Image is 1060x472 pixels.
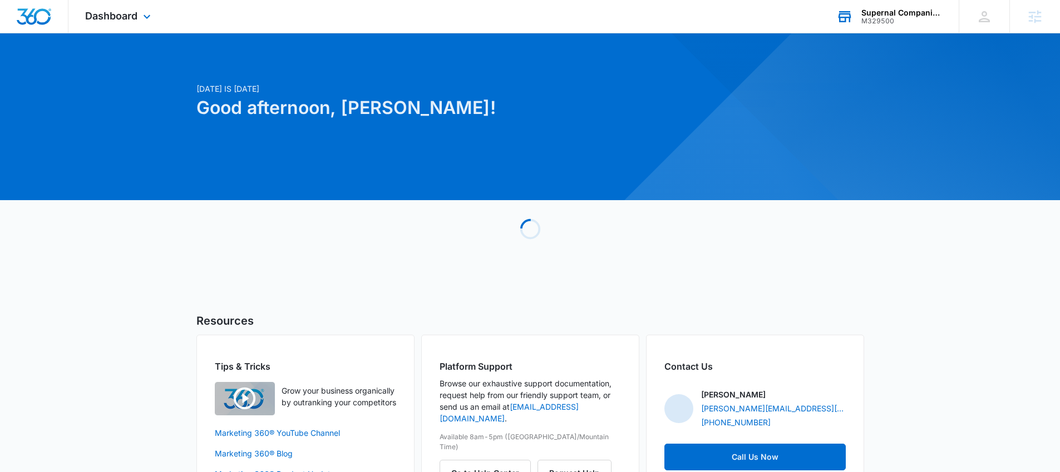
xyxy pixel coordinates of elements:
[215,360,396,373] h2: Tips & Tricks
[111,64,120,73] img: tab_keywords_by_traffic_grey.svg
[664,444,846,470] a: Call Us Now
[282,385,396,408] p: Grow your business organically by outranking your competitors
[701,389,766,400] p: [PERSON_NAME]
[31,18,55,27] div: v 4.0.25
[861,17,943,25] div: account id
[440,360,621,373] h2: Platform Support
[18,18,27,27] img: logo_orange.svg
[440,377,621,424] p: Browse our exhaustive support documentation, request help from our friendly support team, or send...
[215,427,396,439] a: Marketing 360® YouTube Channel
[85,10,137,22] span: Dashboard
[440,432,621,452] p: Available 8am-5pm ([GEOGRAPHIC_DATA]/Mountain Time)
[123,66,188,73] div: Keywords by Traffic
[664,394,693,423] img: Nathan Hoover
[215,448,396,459] a: Marketing 360® Blog
[42,66,100,73] div: Domain Overview
[196,312,864,329] h5: Resources
[196,95,637,121] h1: Good afternoon, [PERSON_NAME]!
[701,403,846,414] a: [PERSON_NAME][EMAIL_ADDRESS][PERSON_NAME][DOMAIN_NAME]
[215,382,275,415] img: Quick Overview Video
[664,360,846,373] h2: Contact Us
[29,29,122,38] div: Domain: [DOMAIN_NAME]
[701,416,771,428] a: [PHONE_NUMBER]
[30,64,39,73] img: tab_domain_overview_orange.svg
[18,29,27,38] img: website_grey.svg
[861,8,943,17] div: account name
[196,83,637,95] p: [DATE] is [DATE]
